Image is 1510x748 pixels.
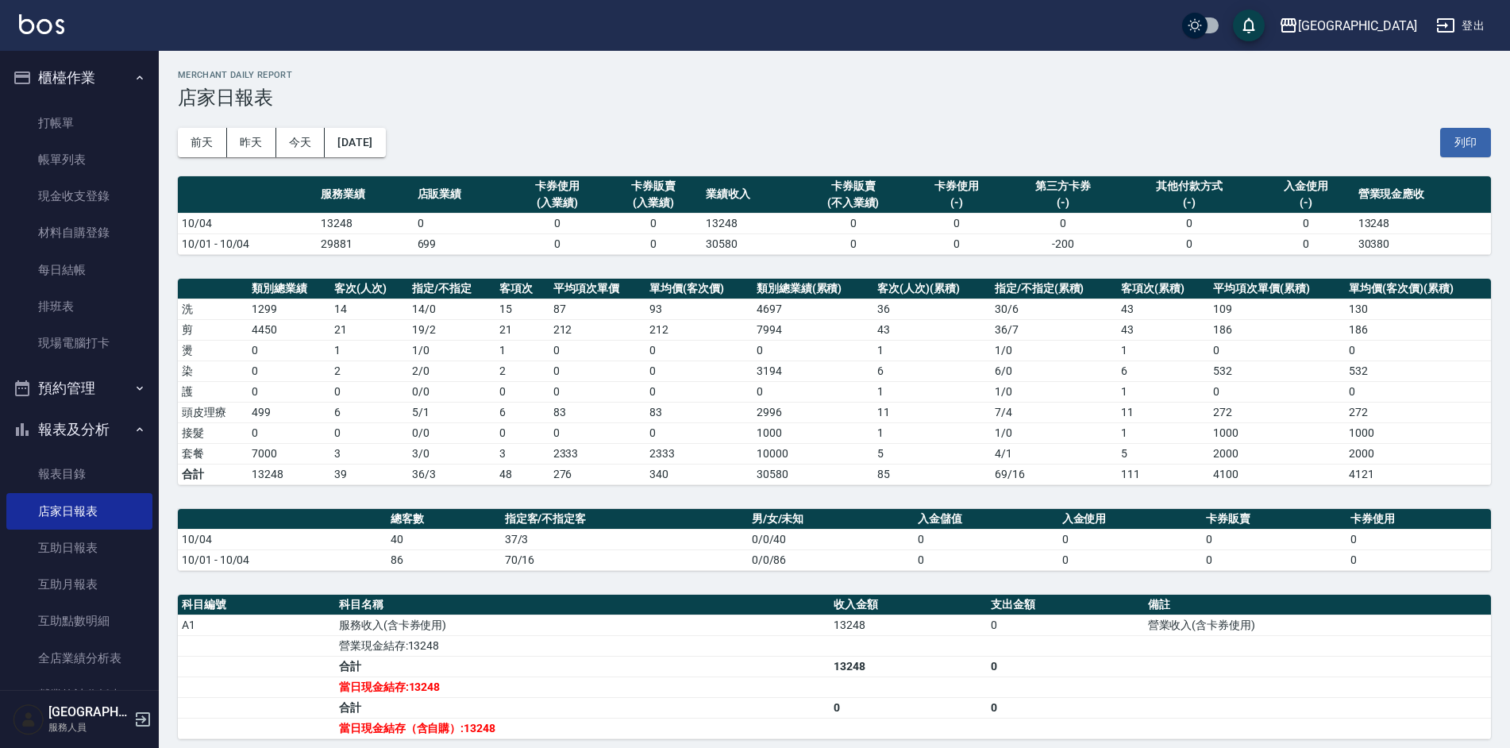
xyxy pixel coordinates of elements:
[178,70,1491,80] h2: Merchant Daily Report
[549,443,646,464] td: 2333
[408,319,495,340] td: 19 / 2
[1354,176,1491,214] th: 營業現金應收
[408,381,495,402] td: 0 / 0
[549,299,646,319] td: 87
[248,443,330,464] td: 7000
[495,299,549,319] td: 15
[1258,213,1354,233] td: 0
[414,233,510,254] td: 699
[414,176,510,214] th: 店販業績
[1209,340,1345,361] td: 0
[178,87,1491,109] h3: 店家日報表
[6,640,152,677] a: 全店業績分析表
[6,325,152,361] a: 現場電腦打卡
[645,464,753,484] td: 340
[987,656,1144,677] td: 0
[248,464,330,484] td: 13248
[549,422,646,443] td: 0
[248,361,330,381] td: 0
[1117,299,1209,319] td: 43
[645,422,753,443] td: 0
[873,279,990,299] th: 客次(人次)(累積)
[753,443,874,464] td: 10000
[1125,178,1254,195] div: 其他付款方式
[1345,381,1491,402] td: 0
[48,704,129,720] h5: [GEOGRAPHIC_DATA]
[1345,443,1491,464] td: 2000
[335,635,830,656] td: 營業現金結存:13248
[1117,319,1209,340] td: 43
[549,464,646,484] td: 276
[387,509,500,530] th: 總客數
[1008,178,1117,195] div: 第三方卡券
[1262,195,1350,211] div: (-)
[330,381,408,402] td: 0
[1117,361,1209,381] td: 6
[1346,529,1491,549] td: 0
[987,615,1144,635] td: 0
[1258,233,1354,254] td: 0
[873,319,990,340] td: 43
[248,319,330,340] td: 4450
[178,213,317,233] td: 10/04
[645,279,753,299] th: 單均價(客次價)
[987,595,1144,615] th: 支出金額
[408,422,495,443] td: 0 / 0
[6,178,152,214] a: 現金收支登錄
[495,402,549,422] td: 6
[495,443,549,464] td: 3
[317,213,413,233] td: 13248
[408,402,495,422] td: 5 / 1
[1004,213,1121,233] td: 0
[495,422,549,443] td: 0
[330,340,408,361] td: 1
[408,279,495,299] th: 指定/不指定
[991,422,1117,443] td: 1 / 0
[330,319,408,340] td: 21
[248,279,330,299] th: 類別總業績
[748,549,914,570] td: 0/0/86
[495,340,549,361] td: 1
[1346,549,1491,570] td: 0
[1209,319,1345,340] td: 186
[753,340,874,361] td: 0
[1121,213,1258,233] td: 0
[987,697,1144,718] td: 0
[335,595,830,615] th: 科目名稱
[330,279,408,299] th: 客次(人次)
[276,128,325,157] button: 今天
[549,361,646,381] td: 0
[495,279,549,299] th: 客項次
[1345,319,1491,340] td: 186
[914,549,1058,570] td: 0
[495,464,549,484] td: 48
[6,456,152,492] a: 報表目錄
[1058,509,1203,530] th: 入金使用
[178,529,387,549] td: 10/04
[178,279,1491,485] table: a dense table
[178,233,317,254] td: 10/01 - 10/04
[178,381,248,402] td: 護
[178,128,227,157] button: 前天
[248,340,330,361] td: 0
[1117,381,1209,402] td: 1
[645,319,753,340] td: 212
[1345,299,1491,319] td: 130
[1144,595,1491,615] th: 備註
[645,443,753,464] td: 2333
[914,529,1058,549] td: 0
[48,720,129,735] p: 服務人員
[1209,422,1345,443] td: 1000
[6,252,152,288] a: 每日結帳
[6,105,152,141] a: 打帳單
[1117,464,1209,484] td: 111
[1262,178,1350,195] div: 入金使用
[702,176,798,214] th: 業績收入
[6,603,152,639] a: 互助點數明細
[1440,128,1491,157] button: 列印
[6,493,152,530] a: 店家日報表
[1209,279,1345,299] th: 平均項次單價(累積)
[991,340,1117,361] td: 1 / 0
[248,299,330,319] td: 1299
[873,381,990,402] td: 1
